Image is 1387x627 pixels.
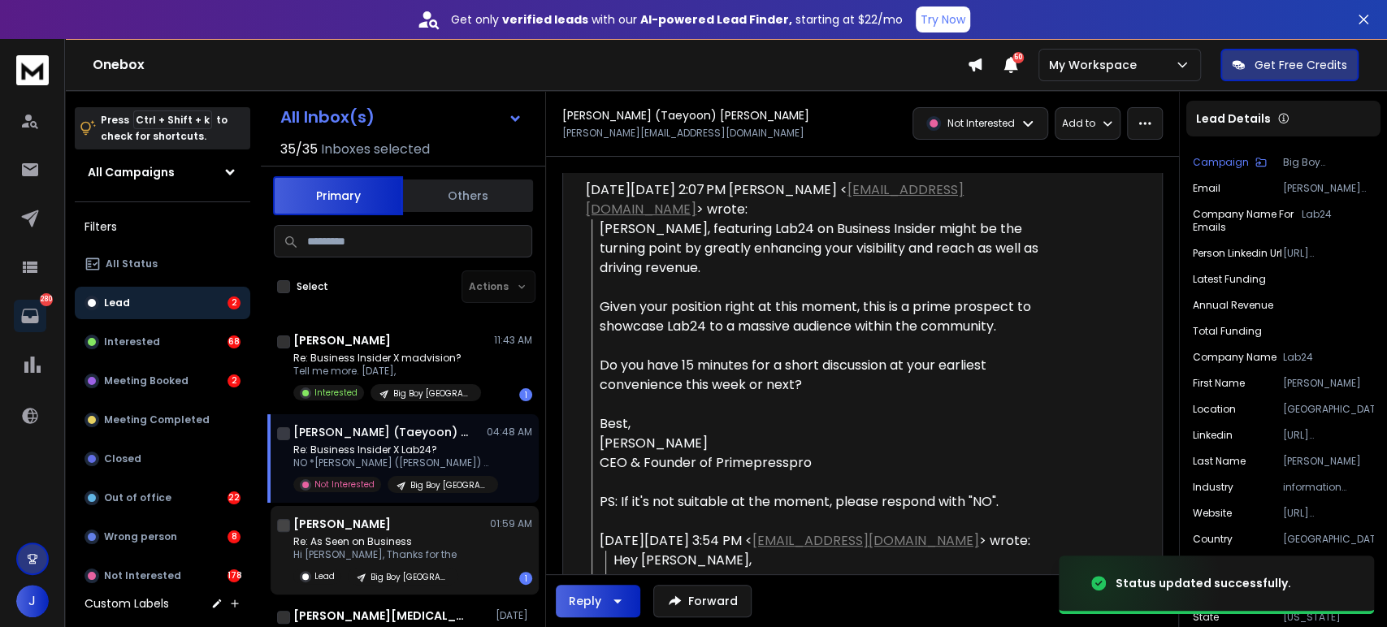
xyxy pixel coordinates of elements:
p: Get only with our starting at $22/mo [451,11,903,28]
p: 280 [40,293,53,306]
p: Country [1193,533,1233,546]
p: Interested [314,387,358,399]
p: First Name [1193,377,1245,390]
div: Reply [569,593,601,609]
button: Reply [556,585,640,617]
div: 2 [228,374,241,387]
p: Campaign [1193,156,1249,169]
button: Forward [653,585,752,617]
p: 01:59 AM [490,517,532,530]
p: [PERSON_NAME][EMAIL_ADDRESS][DOMAIN_NAME] [562,127,804,140]
button: Closed [75,443,250,475]
p: Lead [314,570,335,582]
button: Meeting Booked2 [75,365,250,397]
p: Not Interested [104,569,181,582]
button: All Inbox(s) [267,101,535,133]
h1: [PERSON_NAME] (Taeyoon) [PERSON_NAME] [293,424,472,440]
p: Total Funding [1193,325,1262,338]
h3: Filters [75,215,250,238]
p: Annual Revenue [1193,299,1273,312]
div: 1 [519,388,532,401]
div: 178 [228,569,241,582]
p: Press to check for shortcuts. [101,112,228,145]
h1: [PERSON_NAME][MEDICAL_DATA] [293,608,472,624]
span: Ctrl + Shift + k [133,110,212,129]
button: J [16,585,49,617]
p: NO *[PERSON_NAME] ([PERSON_NAME]) [PERSON_NAME]* Managing [293,456,488,469]
div: 8 [228,530,241,543]
p: Hi [PERSON_NAME], Thanks for the [293,548,458,561]
a: [EMAIL_ADDRESS][DOMAIN_NAME] [752,531,979,550]
p: Re: Business Insider X madvision? [293,352,481,365]
p: Re: As Seen on Business [293,535,458,548]
h3: Inboxes selected [321,140,430,159]
a: 280 [14,300,46,332]
p: Lab24 [1302,208,1374,234]
button: Others [403,178,533,214]
p: Not Interested [314,478,375,491]
strong: verified leads [502,11,588,28]
span: 35 / 35 [280,140,318,159]
button: Out of office22 [75,482,250,514]
p: Closed [104,452,141,465]
p: [DATE] [496,609,532,622]
div: [DATE][DATE] 3:54 PM < > wrote: [600,531,1060,551]
p: Add to [1062,117,1095,130]
div: 2 [228,296,241,309]
h1: All Campaigns [88,164,175,180]
p: Get Free Credits [1255,57,1347,73]
p: Interested [104,335,160,348]
h1: All Inbox(s) [280,109,375,125]
p: Meeting Booked [104,374,189,387]
p: Big Boy [GEOGRAPHIC_DATA] [1283,156,1374,169]
span: 50 [1012,52,1024,63]
p: [PERSON_NAME] [1283,377,1374,390]
p: Meeting Completed [104,413,210,426]
div: CEO & Founder of Primepresspro [600,453,1060,473]
p: [PERSON_NAME][EMAIL_ADDRESS][DOMAIN_NAME] [1283,182,1374,195]
p: 04:48 AM [487,426,532,439]
button: Lead2 [75,287,250,319]
p: information technology & services [1283,481,1374,494]
div: [PERSON_NAME], featuring Lab24 on Business Insider might be the turning point by greatly enhancin... [600,219,1060,278]
p: Company Name for Emails [1193,208,1302,234]
button: All Status [75,248,250,280]
button: Not Interested178 [75,560,250,592]
p: Lab24 [1283,351,1374,364]
h1: [PERSON_NAME] (Taeyoon) [PERSON_NAME] [562,107,809,123]
h1: [PERSON_NAME] [293,332,391,348]
p: Try Now [921,11,965,28]
button: All Campaigns [75,156,250,188]
div: PS: If it's not suitable at the moment, please respond with "NO". [600,473,1060,512]
p: Not Interested [947,117,1015,130]
button: Wrong person8 [75,521,250,553]
div: Best, [600,395,1060,434]
p: Lead [104,296,130,309]
p: Tell me more. [DATE], [293,365,481,378]
p: Company Name [1193,351,1276,364]
button: Meeting Completed [75,404,250,436]
h3: Custom Labels [85,595,169,612]
div: 1 [519,572,532,585]
p: [GEOGRAPHIC_DATA] [1283,533,1374,546]
p: [URL][DOMAIN_NAME] [1283,247,1374,260]
p: [URL][DOMAIN_NAME] [1283,429,1374,442]
p: [PERSON_NAME] [1283,455,1374,468]
a: [EMAIL_ADDRESS][DOMAIN_NAME] [586,180,964,218]
p: All Status [106,257,158,270]
div: [PERSON_NAME] [600,434,1060,453]
div: Do you have 15 minutes for a short discussion at your earliest convenience this week or next? [600,356,1060,395]
p: Last Name [1193,455,1246,468]
p: industry [1193,481,1233,494]
p: Lead Details [1196,110,1271,127]
div: Status updated successfully. [1116,575,1291,591]
div: [DATE][DATE] 2:07 PM [PERSON_NAME] < > wrote: [586,180,1060,219]
p: website [1193,507,1232,520]
p: Out of office [104,491,171,504]
p: [GEOGRAPHIC_DATA] [1283,403,1374,416]
p: Big Boy [GEOGRAPHIC_DATA] [393,387,471,400]
p: 11:43 AM [494,334,532,347]
strong: AI-powered Lead Finder, [640,11,792,28]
